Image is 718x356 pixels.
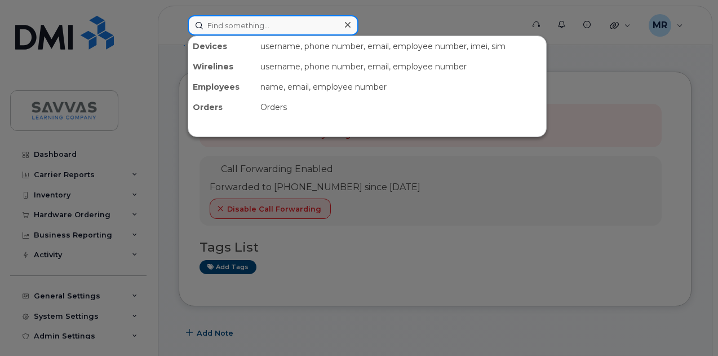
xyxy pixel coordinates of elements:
input: Find something... [188,15,358,36]
div: Employees [188,77,256,97]
div: username, phone number, email, employee number, imei, sim [256,36,546,56]
iframe: Messenger Launcher [669,307,710,348]
div: Devices [188,36,256,56]
div: Orders [256,97,546,117]
div: Wirelines [188,56,256,77]
div: name, email, employee number [256,77,546,97]
div: username, phone number, email, employee number [256,56,546,77]
div: Orders [188,97,256,117]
